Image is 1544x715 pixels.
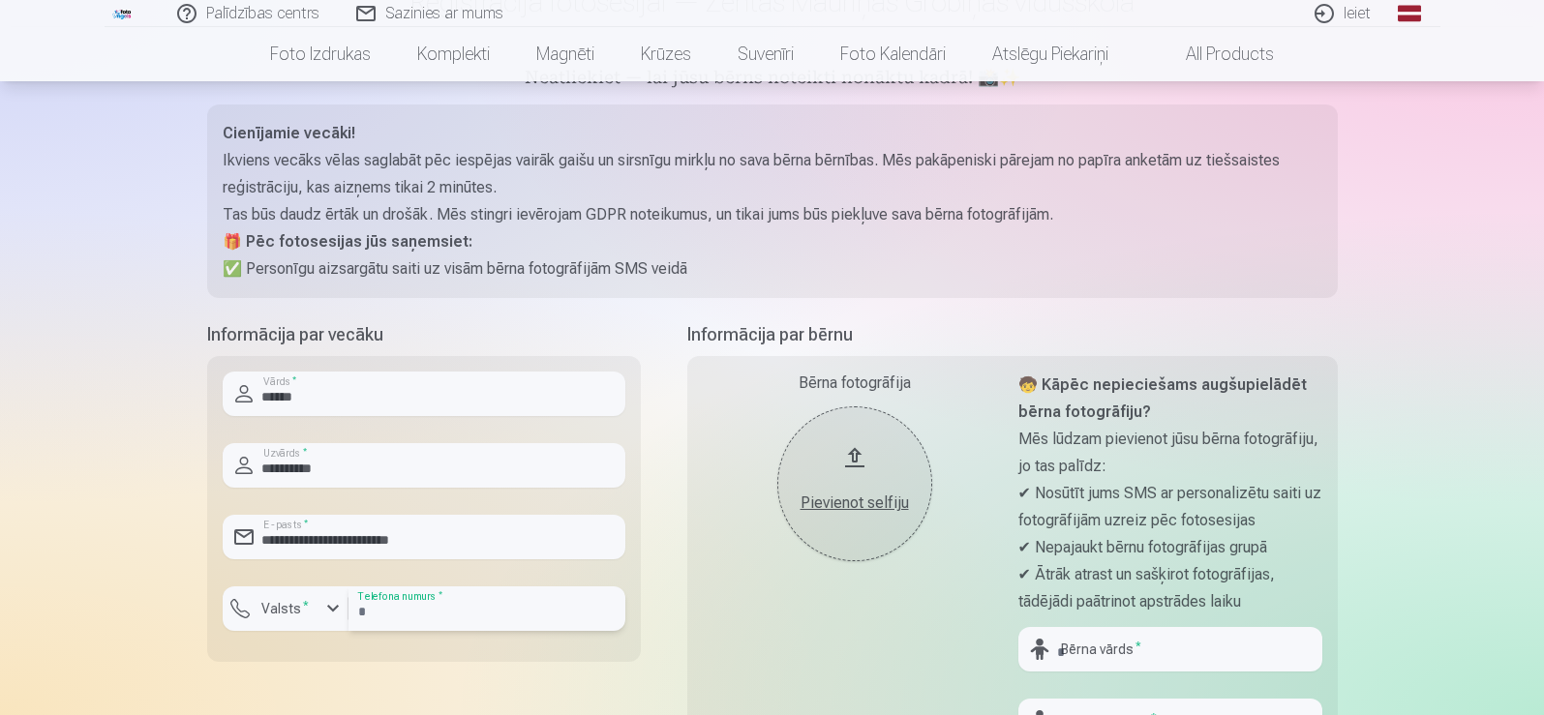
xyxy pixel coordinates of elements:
a: Foto kalendāri [817,27,969,81]
h5: Informācija par bērnu [687,321,1338,348]
a: Foto izdrukas [247,27,394,81]
a: Suvenīri [714,27,817,81]
p: ✔ Nepajaukt bērnu fotogrāfijas grupā [1018,534,1322,561]
strong: 🧒 Kāpēc nepieciešams augšupielādēt bērna fotogrāfiju? [1018,375,1307,421]
strong: Cienījamie vecāki! [223,124,355,142]
label: Valsts [254,599,317,618]
h5: Informācija par vecāku [207,321,641,348]
p: Tas būs daudz ērtāk un drošāk. Mēs stingri ievērojam GDPR noteikumus, un tikai jums būs piekļuve ... [223,201,1322,228]
button: Pievienot selfiju [777,406,932,561]
strong: 🎁 Pēc fotosesijas jūs saņemsiet: [223,232,472,251]
p: Ikviens vecāks vēlas saglabāt pēc iespējas vairāk gaišu un sirsnīgu mirkļu no sava bērna bērnības... [223,147,1322,201]
a: Magnēti [513,27,618,81]
div: Pievienot selfiju [797,492,913,515]
p: Mēs lūdzam pievienot jūsu bērna fotogrāfiju, jo tas palīdz: [1018,426,1322,480]
a: Krūzes [618,27,714,81]
p: ✔ Nosūtīt jums SMS ar personalizētu saiti uz fotogrāfijām uzreiz pēc fotosesijas [1018,480,1322,534]
p: ✅ Personīgu aizsargātu saiti uz visām bērna fotogrāfijām SMS veidā [223,255,1322,283]
img: /fa1 [112,8,134,19]
button: Valsts* [223,586,348,631]
div: Bērna fotogrāfija [703,372,1007,395]
p: ✔ Ātrāk atrast un sašķirot fotogrāfijas, tādējādi paātrinot apstrādes laiku [1018,561,1322,615]
a: Komplekti [394,27,513,81]
a: Atslēgu piekariņi [969,27,1132,81]
a: All products [1132,27,1297,81]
